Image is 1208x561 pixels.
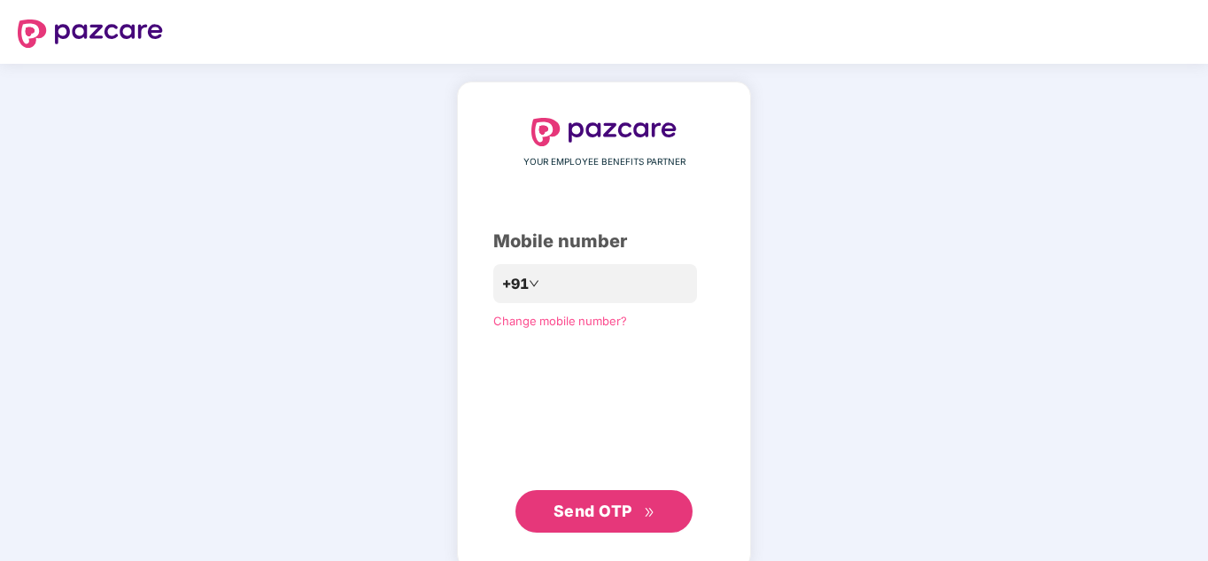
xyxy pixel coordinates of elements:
[515,490,693,533] button: Send OTPdouble-right
[523,155,685,169] span: YOUR EMPLOYEE BENEFITS PARTNER
[502,273,529,295] span: +91
[531,118,677,146] img: logo
[644,507,655,518] span: double-right
[493,314,627,328] a: Change mobile number?
[493,228,715,255] div: Mobile number
[529,278,539,289] span: down
[18,19,163,48] img: logo
[554,502,632,520] span: Send OTP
